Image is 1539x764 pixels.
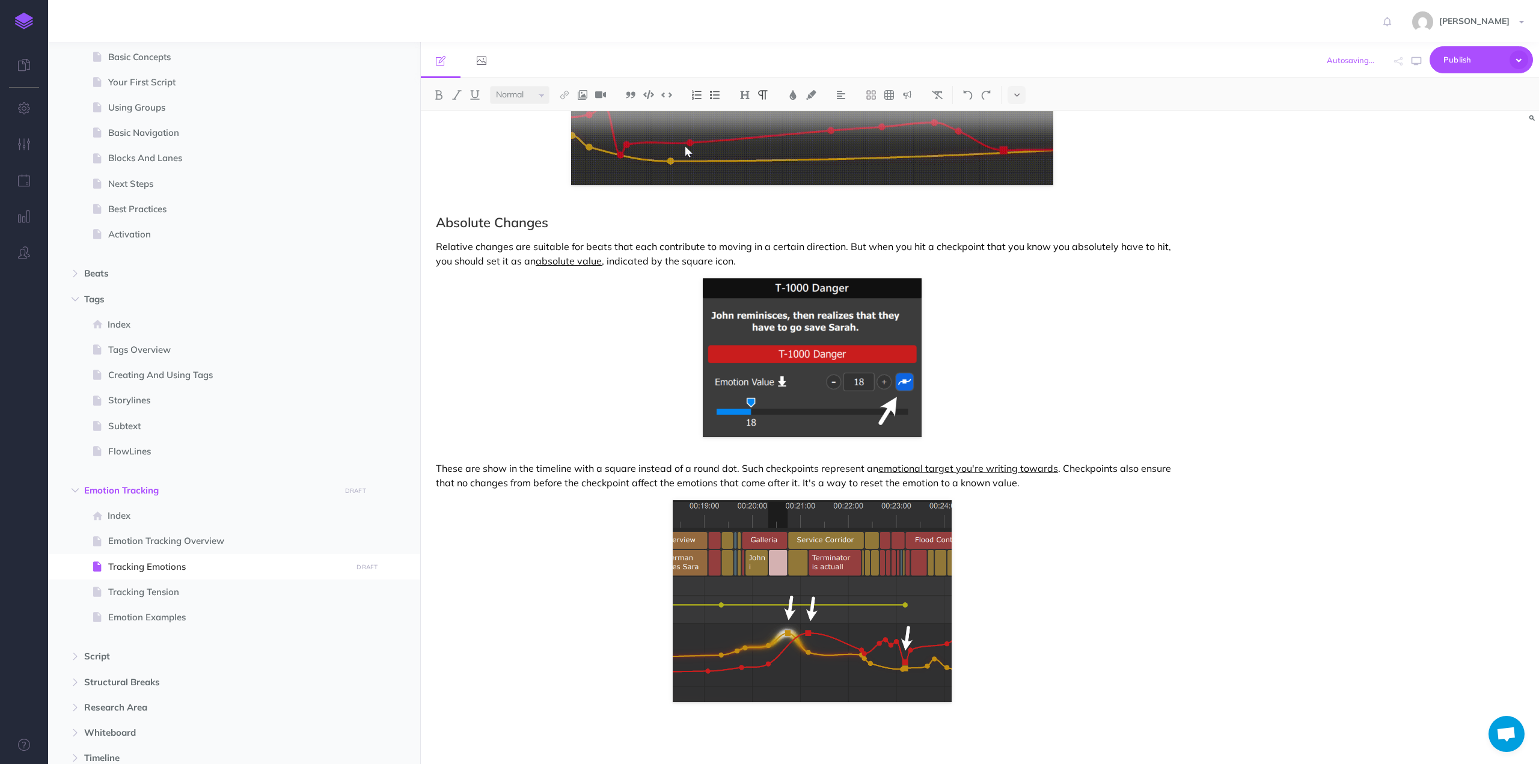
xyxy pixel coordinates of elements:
img: IjVjVWepoVN8tt6JypXc.png [673,500,951,702]
span: Tags [84,292,333,307]
img: Clear styles button [932,90,943,100]
span: [PERSON_NAME] [1433,16,1516,26]
img: Add image button [577,90,588,100]
img: Link button [559,90,570,100]
span: FlowLines [108,444,348,459]
u: absolute value [536,255,602,267]
span: Autosaving... [1327,55,1374,65]
span: Index [108,317,348,332]
img: Text color button [788,90,798,100]
img: Unordered list button [709,90,720,100]
button: DRAFT [340,484,370,498]
span: Index [108,509,348,523]
img: Text background color button [806,90,816,100]
img: Undo [962,90,973,100]
p: Relative changes are suitable for beats that each contribute to moving in a certain direction. Bu... [436,239,1189,268]
img: Italic button [451,90,462,100]
span: Tags Overview [108,343,348,357]
span: Subtext [108,419,348,433]
img: Ordered list button [691,90,702,100]
span: Creating And Using Tags [108,368,348,382]
span: Tracking Emotions [108,560,348,574]
img: logo-mark.svg [15,13,33,29]
span: Your First Script [108,75,348,90]
span: Activation [108,227,348,242]
span: Blocks And Lanes [108,151,348,165]
img: Blockquote button [625,90,636,100]
img: Redo [981,90,991,100]
img: Add video button [595,90,606,100]
h2: Absolute Changes [436,215,1189,230]
span: Whiteboard [84,726,333,740]
img: Inline code button [661,90,672,99]
span: Basic Navigation [108,126,348,140]
span: Next Steps [108,177,348,191]
span: Storylines [108,393,348,408]
span: Script [84,649,333,664]
button: DRAFT [352,560,382,574]
p: These are show in the timeline with a square instead of a round dot. Such checkpoints represent a... [436,461,1189,490]
small: DRAFT [356,563,378,571]
span: Publish [1443,50,1504,69]
img: Create table button [884,90,895,100]
img: Callout dropdown menu button [902,90,913,100]
span: Emotion Tracking Overview [108,534,348,548]
button: Publish [1430,46,1533,73]
img: Headings dropdown button [739,90,750,100]
img: 5e65f80bd5f055f0ce8376a852e1104c.jpg [1412,11,1433,32]
img: 7OXBwRrp9ZvE2zJNAGRF.gif [571,73,1053,185]
span: Using Groups [108,100,348,115]
span: Basic Concepts [108,50,348,64]
span: Beats [84,266,333,281]
span: Emotion Examples [108,610,348,625]
img: Paragraph button [757,90,768,100]
div: Open chat [1489,716,1525,752]
span: Research Area [84,700,333,715]
span: Tracking Tension [108,585,348,599]
u: emotional target you're writing towards [878,462,1058,474]
span: Best Practices [108,202,348,216]
span: Emotion Tracking [84,483,333,498]
img: Code block button [643,90,654,99]
small: DRAFT [345,487,366,495]
img: Alignment dropdown menu button [836,90,846,100]
img: 0xVpX69lNLkBWhOktw6B.png [703,278,921,437]
img: Underline button [470,90,480,100]
span: Structural Breaks [84,675,333,689]
img: Bold button [433,90,444,100]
